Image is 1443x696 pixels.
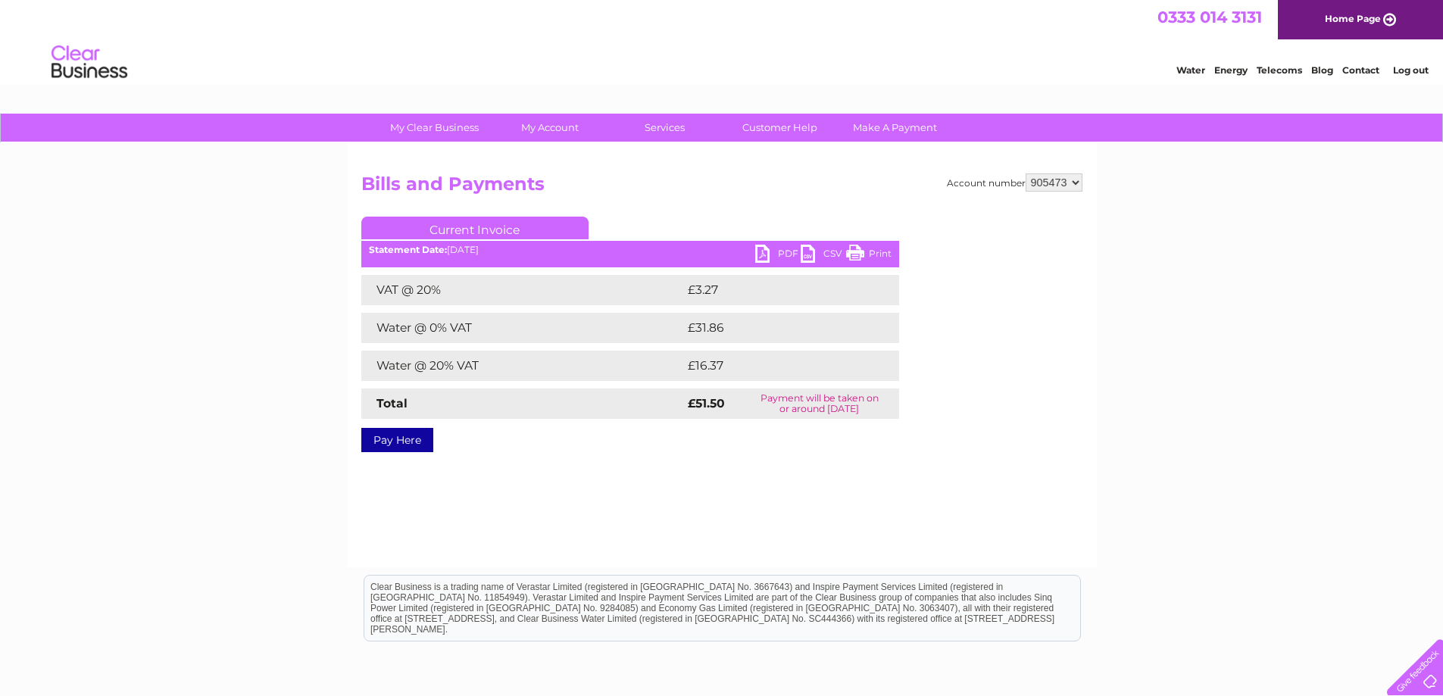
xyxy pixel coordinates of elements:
[740,389,899,419] td: Payment will be taken on or around [DATE]
[361,275,684,305] td: VAT @ 20%
[361,217,589,239] a: Current Invoice
[1157,8,1262,27] a: 0333 014 3131
[361,173,1082,202] h2: Bills and Payments
[717,114,842,142] a: Customer Help
[369,244,447,255] b: Statement Date:
[1176,64,1205,76] a: Water
[1342,64,1379,76] a: Contact
[361,351,684,381] td: Water @ 20% VAT
[376,396,408,410] strong: Total
[602,114,727,142] a: Services
[487,114,612,142] a: My Account
[361,313,684,343] td: Water @ 0% VAT
[947,173,1082,192] div: Account number
[372,114,497,142] a: My Clear Business
[684,275,864,305] td: £3.27
[684,351,867,381] td: £16.37
[1311,64,1333,76] a: Blog
[688,396,725,410] strong: £51.50
[1393,64,1429,76] a: Log out
[832,114,957,142] a: Make A Payment
[684,313,867,343] td: £31.86
[51,39,128,86] img: logo.png
[755,245,801,267] a: PDF
[364,8,1080,73] div: Clear Business is a trading name of Verastar Limited (registered in [GEOGRAPHIC_DATA] No. 3667643...
[1214,64,1248,76] a: Energy
[1257,64,1302,76] a: Telecoms
[361,428,433,452] a: Pay Here
[801,245,846,267] a: CSV
[846,245,892,267] a: Print
[361,245,899,255] div: [DATE]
